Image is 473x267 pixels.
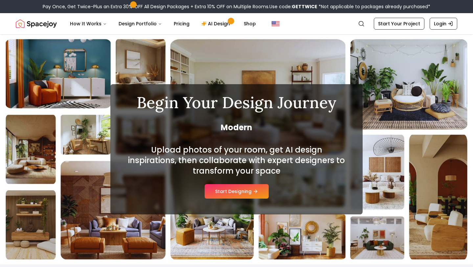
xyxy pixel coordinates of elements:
a: Pricing [169,17,195,30]
a: Shop [238,17,261,30]
a: AI Design [196,17,237,30]
button: Start Designing [205,184,269,199]
span: Use code: [269,3,317,10]
b: GETTWICE [292,3,317,10]
a: Spacejoy [16,17,57,30]
span: *Not applicable to packages already purchased* [317,3,430,10]
nav: Main [65,17,261,30]
div: Pay Once, Get Twice-Plus an Extra 30% OFF All Design Packages + Extra 10% OFF on Multiple Rooms. [43,3,430,10]
a: Login [430,18,457,30]
button: How It Works [65,17,112,30]
a: Start Your Project [374,18,424,30]
img: Spacejoy Logo [16,17,57,30]
nav: Global [16,13,457,34]
h2: Upload photos of your room, get AI design inspirations, then collaborate with expert designers to... [126,145,347,176]
h1: Begin Your Design Journey [126,95,347,110]
img: United States [272,20,280,28]
span: Modern [126,122,347,133]
button: Design Portfolio [113,17,167,30]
